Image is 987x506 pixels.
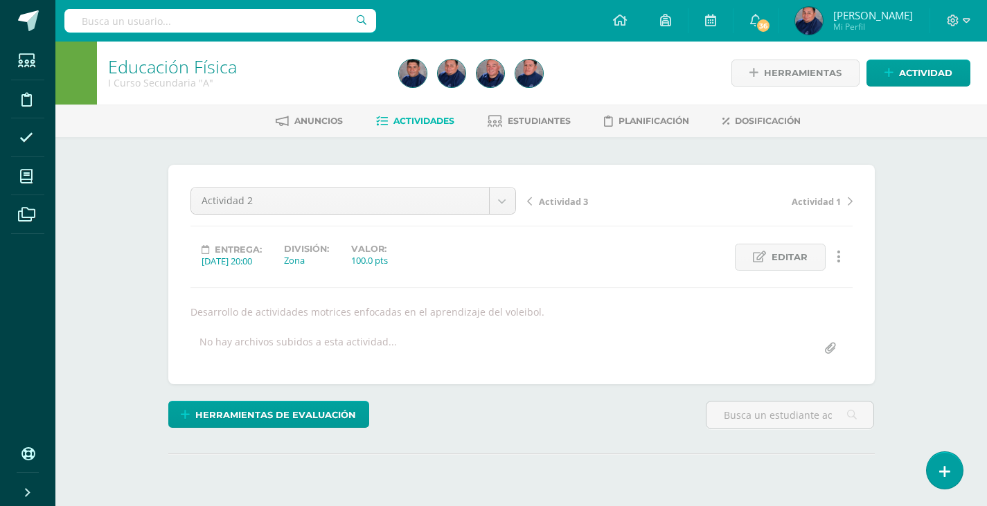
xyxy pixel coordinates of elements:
[772,244,808,270] span: Editar
[284,244,329,254] label: División:
[108,55,237,78] a: Educación Física
[399,60,427,87] img: 525c8a1cebf53947ed4c1d328e227f29.png
[215,244,262,255] span: Entrega:
[795,7,823,35] img: ce600a27a9bd3a5bb764cf9e59a5973c.png
[527,194,690,208] a: Actividad 3
[866,60,970,87] a: Actividad
[515,60,543,87] img: 37cea8b1c8c5f1914d6d055b3bfd190f.png
[722,110,801,132] a: Dosificación
[792,195,841,208] span: Actividad 1
[202,255,262,267] div: [DATE] 20:00
[202,188,479,214] span: Actividad 2
[764,60,842,86] span: Herramientas
[393,116,454,126] span: Actividades
[735,116,801,126] span: Dosificación
[619,116,689,126] span: Planificación
[539,195,588,208] span: Actividad 3
[195,402,356,428] span: Herramientas de evaluación
[899,60,952,86] span: Actividad
[199,335,397,362] div: No hay archivos subidos a esta actividad...
[731,60,860,87] a: Herramientas
[508,116,571,126] span: Estudiantes
[438,60,465,87] img: ce600a27a9bd3a5bb764cf9e59a5973c.png
[488,110,571,132] a: Estudiantes
[284,254,329,266] div: Zona
[477,60,504,87] img: 5300cef466ecbb4fd513dec8d12c4b23.png
[294,116,343,126] span: Anuncios
[376,110,454,132] a: Actividades
[191,188,515,214] a: Actividad 2
[706,401,873,428] input: Busca un estudiante aquí...
[833,21,913,33] span: Mi Perfil
[604,110,689,132] a: Planificación
[276,110,343,132] a: Anuncios
[185,305,858,318] div: Desarrollo de actividades motrices enfocadas en el aprendizaje del voleibol.
[108,57,382,76] h1: Educación Física
[351,254,388,266] div: 100.0 pts
[64,9,376,33] input: Busca un usuario...
[351,244,388,254] label: Valor:
[168,401,369,428] a: Herramientas de evaluación
[756,18,771,33] span: 36
[690,194,853,208] a: Actividad 1
[108,76,382,89] div: I Curso Secundaria 'A'
[833,8,913,22] span: [PERSON_NAME]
